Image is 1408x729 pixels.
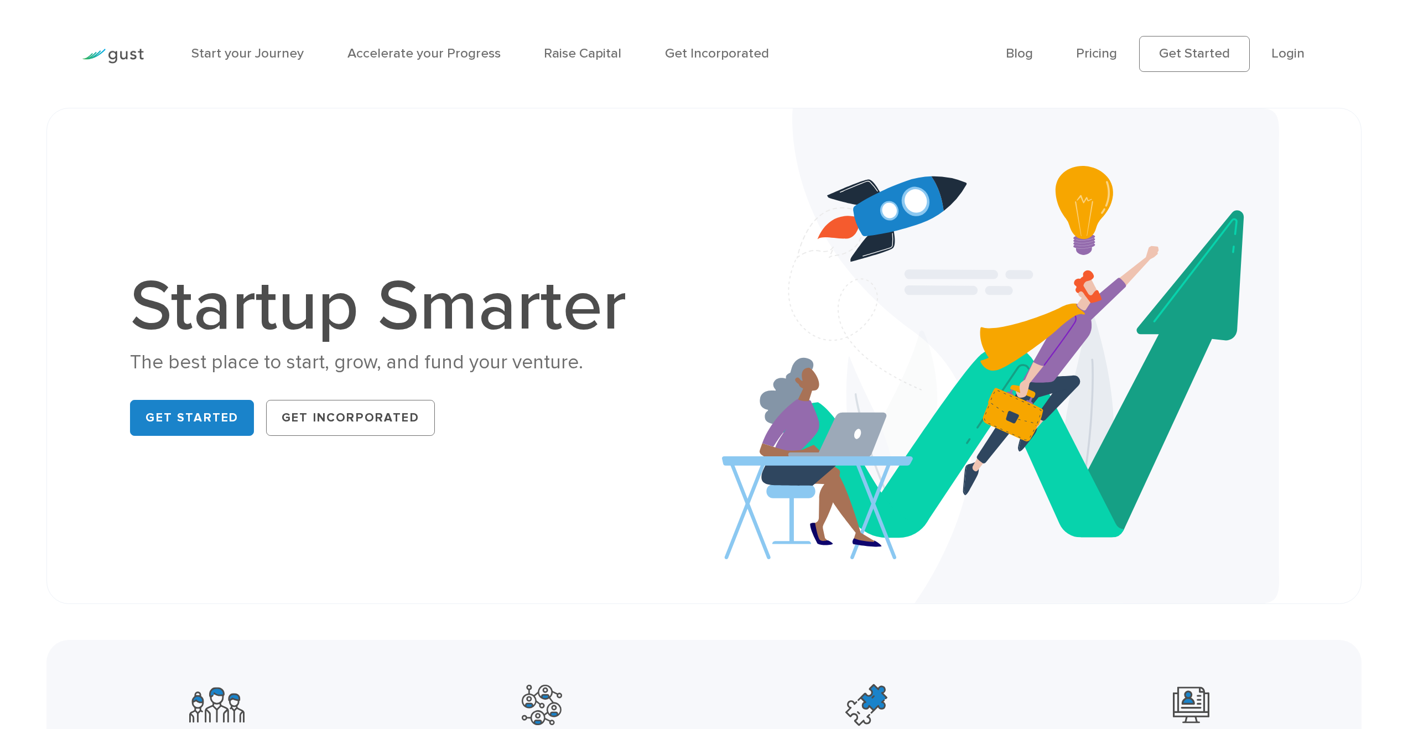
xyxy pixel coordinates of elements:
a: Start your Journey [191,45,304,61]
img: Gust Logo [82,49,144,64]
a: Accelerate your Progress [347,45,501,61]
a: Get Incorporated [266,400,435,436]
a: Raise Capital [544,45,621,61]
div: The best place to start, grow, and fund your venture. [130,350,647,376]
a: Pricing [1076,45,1117,61]
a: Blog [1006,45,1033,61]
h1: Startup Smarter [130,270,647,342]
a: Get Incorporated [665,45,769,61]
a: Get Started [1139,36,1250,71]
img: Startup Smarter Hero [722,108,1279,603]
a: Get Started [130,400,254,436]
a: Login [1271,45,1305,61]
